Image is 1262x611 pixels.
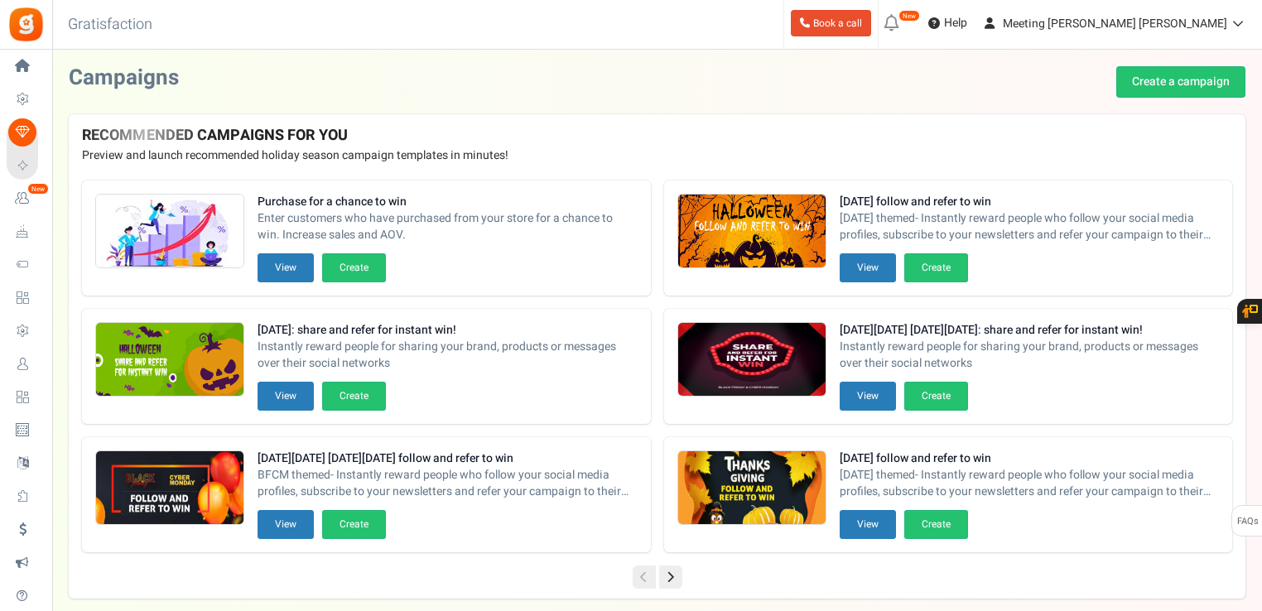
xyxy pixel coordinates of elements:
[258,339,638,372] span: Instantly reward people for sharing your brand, products or messages over their social networks
[7,6,45,43] img: Gratisfaction
[1116,66,1245,98] a: Create a campaign
[840,253,896,282] button: View
[7,185,45,213] a: New
[258,450,638,467] strong: [DATE][DATE] [DATE][DATE] follow and refer to win
[791,10,871,36] a: Book a call
[322,253,386,282] button: Create
[322,510,386,539] button: Create
[840,210,1220,243] span: [DATE] themed- Instantly reward people who follow your social media profiles, subscribe to your n...
[258,253,314,282] button: View
[840,194,1220,210] strong: [DATE] follow and refer to win
[96,451,243,526] img: Recommended Campaigns
[904,253,968,282] button: Create
[940,15,967,31] span: Help
[1003,15,1227,32] span: Meeting [PERSON_NAME] [PERSON_NAME]
[258,510,314,539] button: View
[82,147,1232,164] p: Preview and launch recommended holiday season campaign templates in minutes!
[69,66,179,90] h2: Campaigns
[898,10,920,22] em: New
[678,323,826,397] img: Recommended Campaigns
[96,323,243,397] img: Recommended Campaigns
[678,451,826,526] img: Recommended Campaigns
[27,183,49,195] em: New
[82,127,1232,144] h4: RECOMMENDED CAMPAIGNS FOR YOU
[258,210,638,243] span: Enter customers who have purchased from your store for a chance to win. Increase sales and AOV.
[904,510,968,539] button: Create
[258,322,638,339] strong: [DATE]: share and refer for instant win!
[50,8,171,41] h3: Gratisfaction
[678,195,826,269] img: Recommended Campaigns
[258,382,314,411] button: View
[322,382,386,411] button: Create
[922,10,974,36] a: Help
[96,195,243,269] img: Recommended Campaigns
[840,467,1220,500] span: [DATE] themed- Instantly reward people who follow your social media profiles, subscribe to your n...
[1236,506,1259,537] span: FAQs
[258,194,638,210] strong: Purchase for a chance to win
[840,450,1220,467] strong: [DATE] follow and refer to win
[840,382,896,411] button: View
[258,467,638,500] span: BFCM themed- Instantly reward people who follow your social media profiles, subscribe to your new...
[840,510,896,539] button: View
[840,322,1220,339] strong: [DATE][DATE] [DATE][DATE]: share and refer for instant win!
[904,382,968,411] button: Create
[840,339,1220,372] span: Instantly reward people for sharing your brand, products or messages over their social networks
